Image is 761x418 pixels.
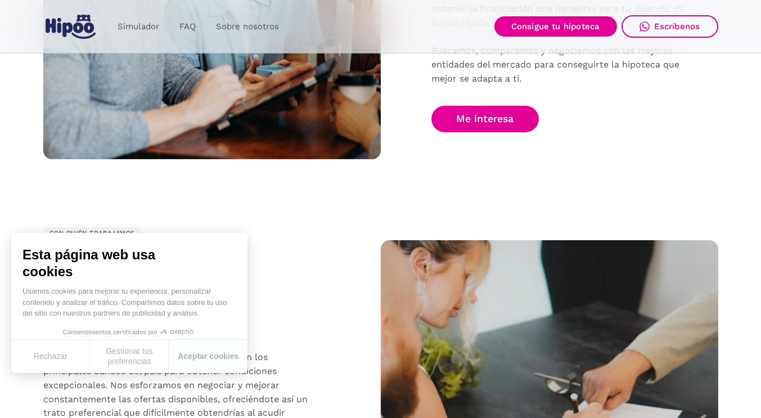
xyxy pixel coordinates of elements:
[431,106,539,132] a: Me interesa
[494,16,617,37] a: Consigue tu hipoteca
[206,16,289,38] a: Sobre nosotros
[169,16,206,38] a: FAQ
[107,16,169,38] a: Simulador
[654,21,700,32] div: Escríbenos
[43,227,142,241] div: CON QUIÉN TRABAJAMOS
[43,10,98,43] a: home
[622,15,718,38] a: Escríbenos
